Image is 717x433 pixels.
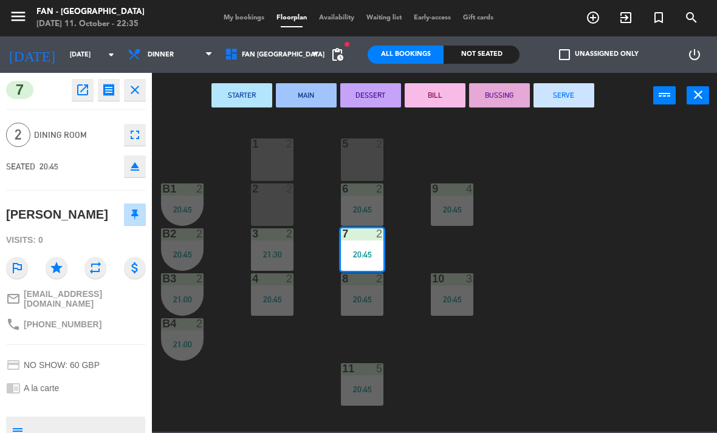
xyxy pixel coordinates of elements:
[6,257,28,279] i: outlined_flag
[128,159,142,174] i: eject
[651,10,666,25] i: turned_in_not
[75,83,90,97] i: open_in_new
[161,340,204,349] div: 21:00
[46,257,67,279] i: star
[286,183,293,194] div: 2
[368,46,444,64] div: All Bookings
[376,138,383,149] div: 2
[84,257,106,279] i: repeat
[218,15,270,21] span: My bookings
[162,228,163,239] div: B2
[101,83,116,97] i: receipt
[619,10,633,25] i: exit_to_app
[376,273,383,284] div: 2
[444,46,520,64] div: Not seated
[196,183,204,194] div: 2
[609,7,642,28] span: WALK IN
[469,83,530,107] button: BUSSING
[276,83,337,107] button: MAIN
[6,205,108,225] div: [PERSON_NAME]
[6,381,21,395] i: chrome_reader_mode
[408,15,457,21] span: Early-access
[24,383,59,393] span: A la carte
[124,155,146,177] button: eject
[376,228,383,239] div: 2
[34,128,118,142] span: Dining Room
[9,7,27,26] i: menu
[313,15,360,21] span: Availability
[6,292,21,306] i: mail_outline
[330,47,345,62] span: pending_actions
[684,10,699,25] i: search
[533,83,594,107] button: SERVE
[405,83,465,107] button: BILL
[252,138,253,149] div: 1
[341,295,383,304] div: 20:45
[128,128,142,142] i: fullscreen
[341,205,383,214] div: 20:45
[6,358,21,372] i: credit_card
[161,295,204,304] div: 21:00
[128,83,142,97] i: close
[196,273,204,284] div: 2
[559,49,639,60] label: Unassigned only
[642,7,675,28] span: Special reservation
[161,205,204,214] div: 20:45
[6,162,35,171] span: SEATED
[161,250,204,259] div: 20:45
[586,10,600,25] i: add_circle_outline
[270,15,313,21] span: Floorplan
[251,250,293,259] div: 21:30
[98,79,120,101] button: receipt
[162,273,163,284] div: B3
[24,319,101,329] span: [PHONE_NUMBER]
[286,273,293,284] div: 2
[657,87,672,102] i: power_input
[376,363,383,374] div: 5
[104,47,118,62] i: arrow_drop_down
[9,7,27,30] button: menu
[72,79,94,101] button: open_in_new
[124,124,146,146] button: fullscreen
[39,162,58,171] span: 20:45
[360,15,408,21] span: Waiting list
[124,79,146,101] button: close
[36,6,145,18] div: Fan - [GEOGRAPHIC_DATA]
[162,183,163,194] div: B1
[466,183,473,194] div: 4
[466,273,473,284] div: 3
[341,385,383,394] div: 20:45
[687,86,709,104] button: close
[211,83,272,107] button: STARTER
[577,7,609,28] span: BOOK TABLE
[6,317,21,332] i: phone
[6,230,146,251] div: Visits: 0
[431,205,473,214] div: 20:45
[687,47,702,62] i: power_settings_new
[691,87,705,102] i: close
[24,360,100,370] span: NO SHOW: 60 GBP
[6,81,33,99] span: 7
[341,250,383,259] div: 20:45
[675,7,708,28] span: SEARCH
[148,51,174,59] span: Dinner
[376,183,383,194] div: 2
[431,295,473,304] div: 20:45
[36,18,145,30] div: [DATE] 11. October - 22:35
[196,318,204,329] div: 2
[559,49,570,60] span: check_box_outline_blank
[242,51,324,59] span: Fan [GEOGRAPHIC_DATA]
[251,295,293,304] div: 20:45
[340,83,401,107] button: DESSERT
[6,289,146,309] a: mail_outline[EMAIL_ADDRESS][DOMAIN_NAME]
[252,273,253,284] div: 4
[252,183,253,194] div: 2
[457,15,499,21] span: Gift cards
[124,257,146,279] i: attach_money
[252,228,253,239] div: 3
